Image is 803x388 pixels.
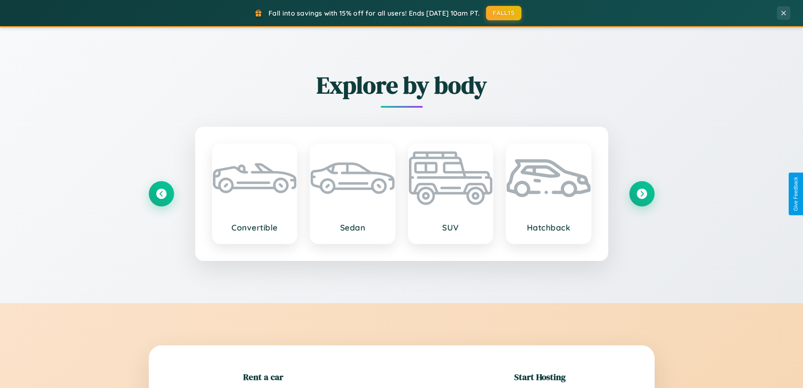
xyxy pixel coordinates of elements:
[319,222,386,233] h3: Sedan
[793,177,799,211] div: Give Feedback
[486,6,521,20] button: FALL15
[515,222,582,233] h3: Hatchback
[149,69,655,101] h2: Explore by body
[243,371,283,383] h2: Rent a car
[514,371,566,383] h2: Start Hosting
[269,9,480,17] span: Fall into savings with 15% off for all users! Ends [DATE] 10am PT.
[221,222,288,233] h3: Convertible
[417,222,484,233] h3: SUV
